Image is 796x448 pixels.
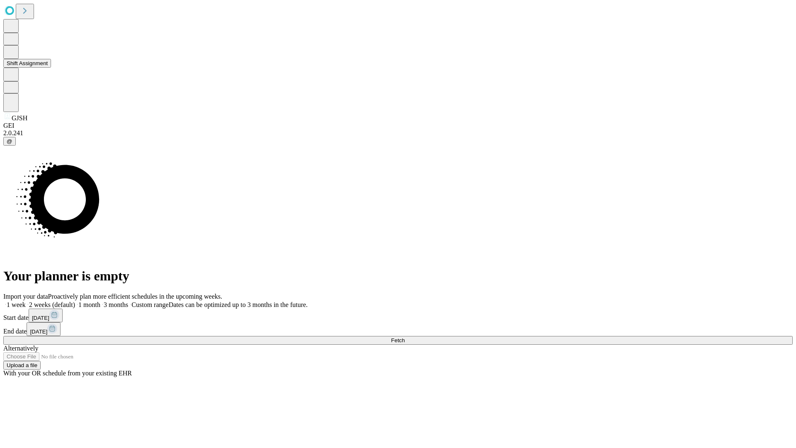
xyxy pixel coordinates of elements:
[7,138,12,144] span: @
[12,114,27,122] span: GJSH
[3,268,793,284] h1: Your planner is empty
[3,129,793,137] div: 2.0.241
[30,329,47,335] span: [DATE]
[3,370,132,377] span: With your OR schedule from your existing EHR
[3,345,38,352] span: Alternatively
[78,301,100,308] span: 1 month
[104,301,128,308] span: 3 months
[3,361,41,370] button: Upload a file
[29,301,75,308] span: 2 weeks (default)
[48,293,222,300] span: Proactively plan more efficient schedules in the upcoming weeks.
[3,336,793,345] button: Fetch
[169,301,308,308] span: Dates can be optimized up to 3 months in the future.
[32,315,49,321] span: [DATE]
[3,122,793,129] div: GEI
[131,301,168,308] span: Custom range
[29,309,63,322] button: [DATE]
[3,309,793,322] div: Start date
[27,322,61,336] button: [DATE]
[3,59,51,68] button: Shift Assignment
[3,137,16,146] button: @
[391,337,405,343] span: Fetch
[3,322,793,336] div: End date
[3,293,48,300] span: Import your data
[7,301,26,308] span: 1 week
